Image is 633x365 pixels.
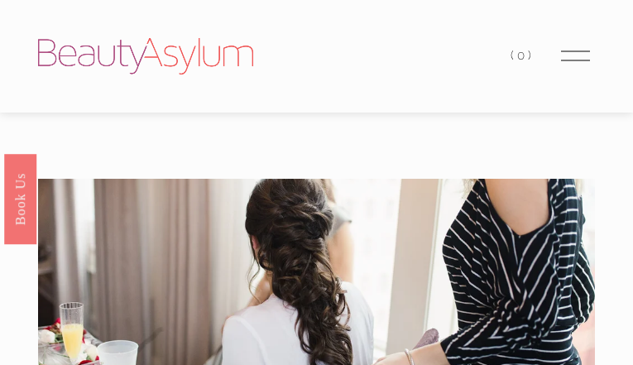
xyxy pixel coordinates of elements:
a: Book Us [4,153,36,243]
span: 0 [517,48,528,63]
span: ) [528,48,535,63]
img: Beauty Asylum | Bridal Hair &amp; Makeup Charlotte &amp; Atlanta [38,38,253,74]
span: ( [511,48,517,63]
a: 0 items in cart [511,45,534,67]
